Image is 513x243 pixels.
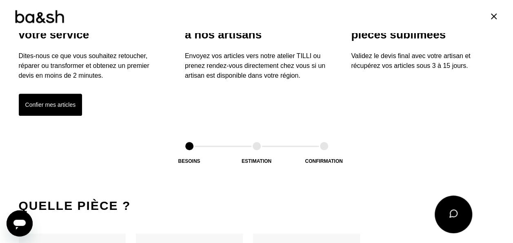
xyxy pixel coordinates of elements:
[351,28,446,41] span: pièces sublimées
[185,51,328,81] p: Envoyez vos articles vers notre atelier TILLI ou prenez rendez-vous directement chez vous si un a...
[19,198,495,214] h2: Quelle pièce ?
[185,28,262,41] span: à nos artisans
[14,9,64,24] img: Logo ba&sh by Tilli
[351,51,494,71] p: Validez le devis final avec votre artisan et récupérez vos articles sous 3 à 15 jours.
[19,51,162,81] p: Dites-nous ce que vous souhaitez retoucher, réparer ou transformer et obtenez un premier devis en...
[283,158,365,164] div: Confirmation
[19,94,82,116] button: Confier mes articles
[19,28,89,41] span: votre service
[7,210,33,236] iframe: Bouton de lancement de la fenêtre de messagerie
[149,158,230,164] div: Besoins
[216,158,298,164] div: Estimation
